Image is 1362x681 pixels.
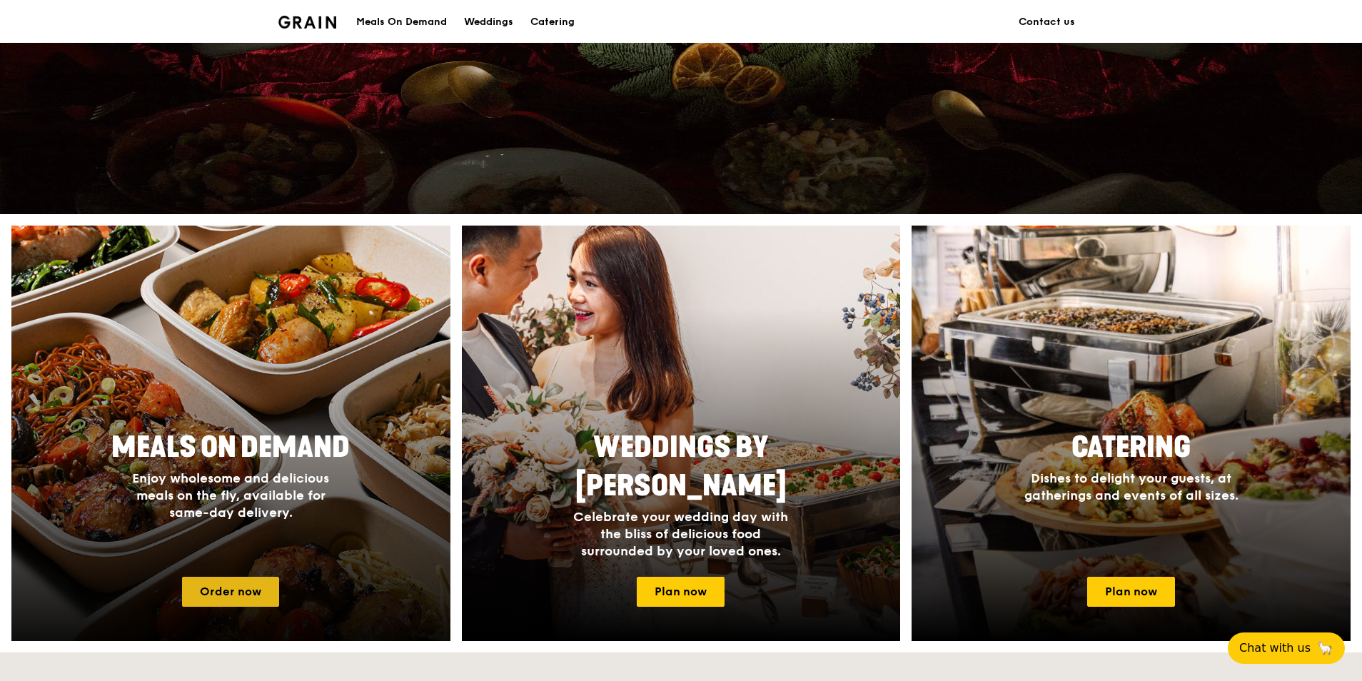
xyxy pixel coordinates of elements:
[464,1,513,44] div: Weddings
[182,577,279,607] a: Order now
[522,1,583,44] a: Catering
[462,226,901,641] img: weddings-card.4f3003b8.jpg
[1228,632,1345,664] button: Chat with us🦙
[637,577,725,607] a: Plan now
[455,1,522,44] a: Weddings
[278,16,336,29] img: Grain
[573,509,788,559] span: Celebrate your wedding day with the bliss of delicious food surrounded by your loved ones.
[1024,470,1239,503] span: Dishes to delight your guests, at gatherings and events of all sizes.
[912,226,1351,641] a: CateringDishes to delight your guests, at gatherings and events of all sizes.Plan now
[132,470,329,520] span: Enjoy wholesome and delicious meals on the fly, available for same-day delivery.
[1071,430,1191,465] span: Catering
[111,430,350,465] span: Meals On Demand
[462,226,901,641] a: Weddings by [PERSON_NAME]Celebrate your wedding day with the bliss of delicious food surrounded b...
[1239,640,1311,657] span: Chat with us
[356,1,447,44] div: Meals On Demand
[575,430,787,503] span: Weddings by [PERSON_NAME]
[1010,1,1084,44] a: Contact us
[530,1,575,44] div: Catering
[912,226,1351,641] img: catering-card.e1cfaf3e.jpg
[1087,577,1175,607] a: Plan now
[11,226,450,641] a: Meals On DemandEnjoy wholesome and delicious meals on the fly, available for same-day delivery.Or...
[1316,640,1333,657] span: 🦙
